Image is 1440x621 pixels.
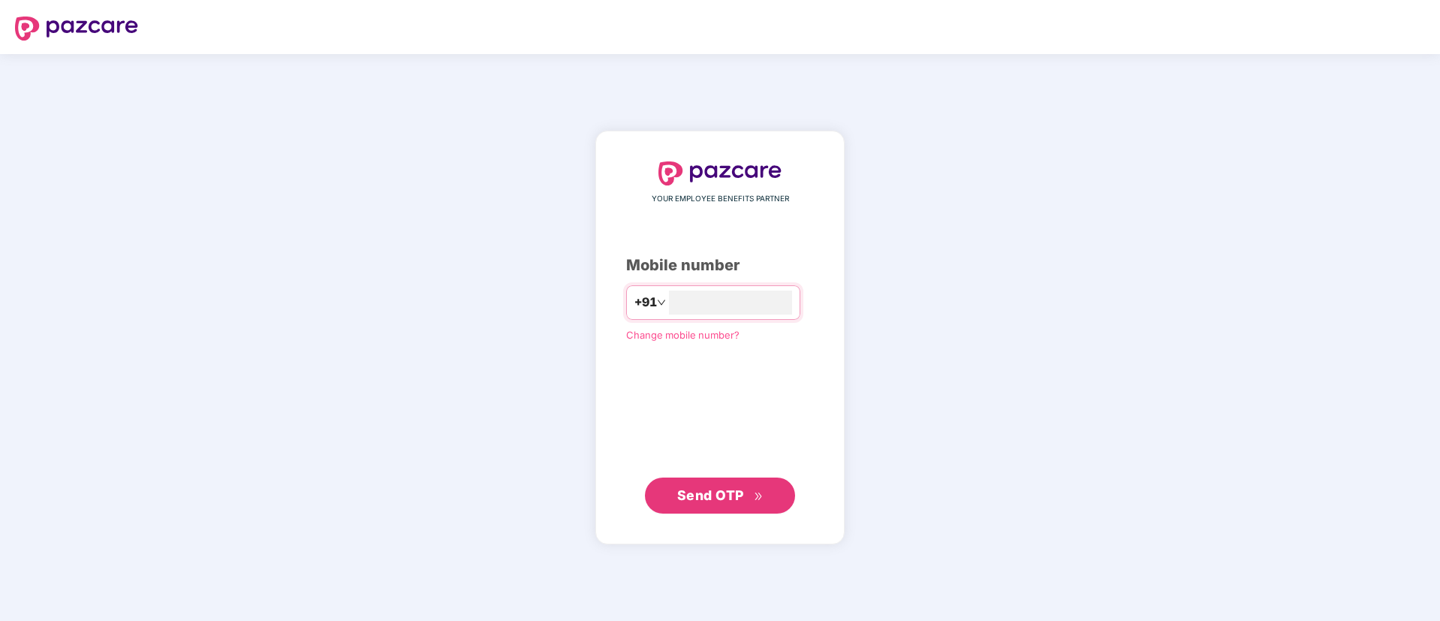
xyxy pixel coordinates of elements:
[677,487,744,503] span: Send OTP
[754,492,764,502] span: double-right
[626,329,740,341] a: Change mobile number?
[15,17,138,41] img: logo
[634,293,657,312] span: +91
[645,478,795,514] button: Send OTPdouble-right
[658,161,782,185] img: logo
[652,193,789,205] span: YOUR EMPLOYEE BENEFITS PARTNER
[626,254,814,277] div: Mobile number
[657,298,666,307] span: down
